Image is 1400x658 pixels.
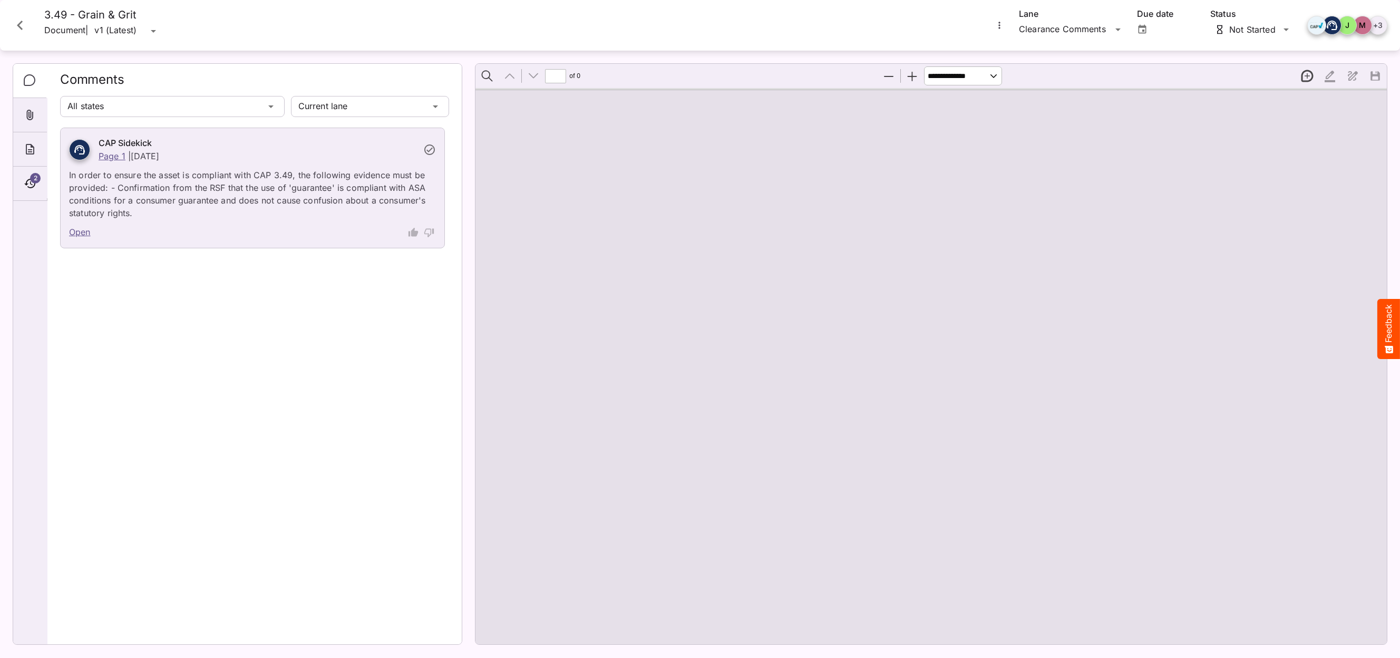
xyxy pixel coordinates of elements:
[901,65,923,87] button: Zoom In
[69,162,436,219] p: In order to ensure the asset is compliant with CAP 3.49, the following evidence must be provided:...
[85,24,88,36] span: |
[94,24,147,39] div: v1 (Latest)
[13,132,47,167] div: About
[60,72,449,94] h2: Comments
[1377,299,1400,359] button: Feedback
[1135,23,1149,36] button: Open
[99,151,125,161] a: Page 1
[1214,24,1277,35] div: Not Started
[476,65,498,87] button: Find in Document
[1296,65,1318,87] button: New thread
[44,22,85,41] p: Document
[99,137,417,150] h6: CAP Sidekick
[1353,16,1372,35] div: M
[128,151,131,161] p: |
[1019,21,1112,38] div: Clearance Comments
[4,9,36,41] button: Close card
[60,96,265,117] div: All states
[131,151,159,161] p: [DATE]
[1368,16,1387,35] div: + 3
[13,98,47,132] div: Attachments
[568,65,582,87] span: of ⁨0⁩
[993,18,1006,32] button: More options for 3.49 - Grain & Grit
[1338,16,1357,35] div: J
[69,226,91,239] a: Open
[44,8,160,22] h4: 3.49 - Grain & Grit
[13,64,47,98] div: Comments
[878,65,900,87] button: Zoom Out
[291,96,430,117] div: Current lane
[13,167,47,201] div: Timeline
[30,173,41,183] span: 2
